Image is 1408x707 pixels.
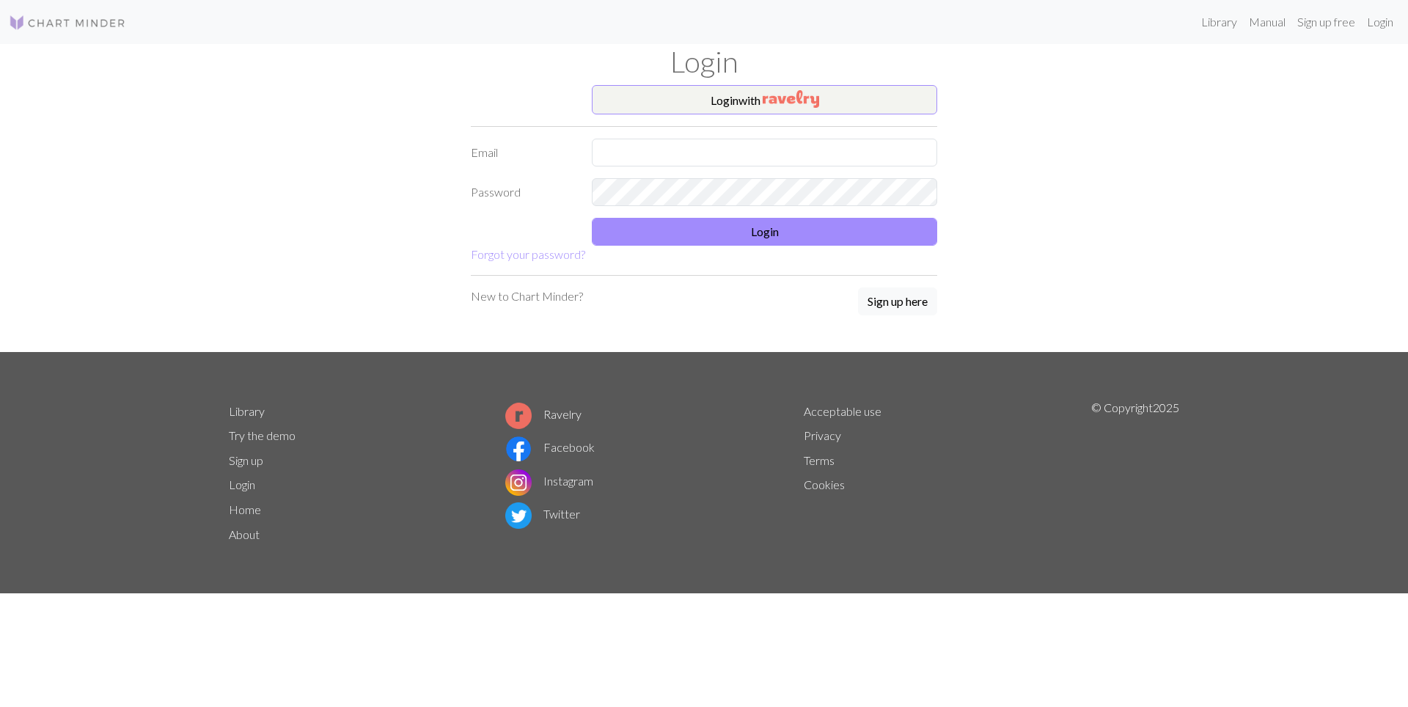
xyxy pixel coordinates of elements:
[1361,7,1399,37] a: Login
[505,474,593,488] a: Instagram
[229,404,265,418] a: Library
[1195,7,1243,37] a: Library
[9,14,126,32] img: Logo
[763,90,819,108] img: Ravelry
[804,428,841,442] a: Privacy
[1291,7,1361,37] a: Sign up free
[229,527,260,541] a: About
[220,44,1188,79] h1: Login
[804,404,881,418] a: Acceptable use
[462,178,583,206] label: Password
[505,436,532,462] img: Facebook logo
[505,507,580,521] a: Twitter
[592,218,937,246] button: Login
[229,428,296,442] a: Try the demo
[1091,399,1179,547] p: © Copyright 2025
[858,287,937,315] button: Sign up here
[804,453,835,467] a: Terms
[804,477,845,491] a: Cookies
[229,477,255,491] a: Login
[505,407,582,421] a: Ravelry
[505,403,532,429] img: Ravelry logo
[1243,7,1291,37] a: Manual
[471,287,583,305] p: New to Chart Minder?
[592,85,937,114] button: Loginwith
[505,469,532,496] img: Instagram logo
[229,453,263,467] a: Sign up
[229,502,261,516] a: Home
[858,287,937,317] a: Sign up here
[505,502,532,529] img: Twitter logo
[505,440,595,454] a: Facebook
[462,139,583,166] label: Email
[471,247,585,261] a: Forgot your password?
